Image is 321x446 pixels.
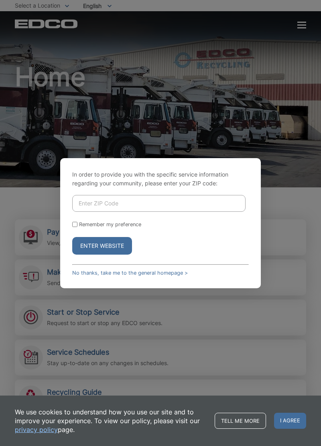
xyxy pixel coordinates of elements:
[274,413,306,429] span: I agree
[15,408,207,434] p: We use cookies to understand how you use our site and to improve your experience. To view our pol...
[72,170,249,188] p: In order to provide you with the specific service information regarding your community, please en...
[215,413,266,429] a: Tell me more
[72,195,246,212] input: Enter ZIP Code
[72,270,188,276] a: No thanks, take me to the general homepage >
[79,221,141,227] label: Remember my preference
[72,237,132,255] button: Enter Website
[15,425,58,434] a: privacy policy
